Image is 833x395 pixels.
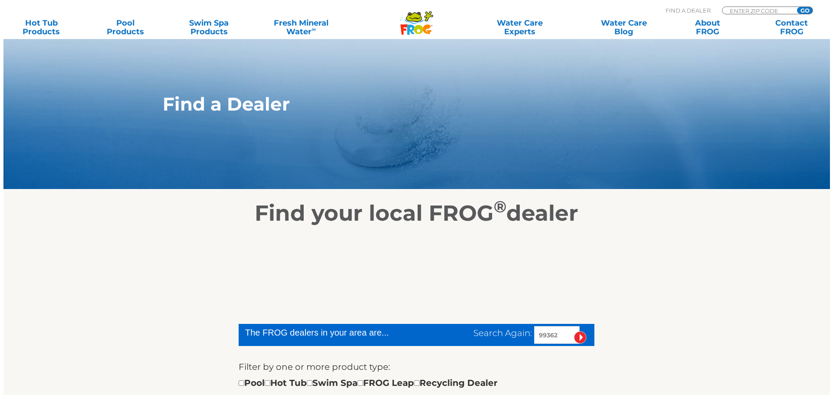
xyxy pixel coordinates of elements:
[92,19,157,36] a: PoolProducts
[150,200,683,226] h2: Find your local FROG dealer
[494,197,506,216] sup: ®
[245,326,420,339] div: The FROG dealers in your area are...
[9,19,74,36] a: Hot TubProducts
[759,19,824,36] a: ContactFROG
[797,7,813,14] input: GO
[666,7,711,14] p: Find A Dealer
[675,19,740,36] a: AboutFROG
[163,94,630,114] h1: Find a Dealer
[591,19,656,36] a: Water CareBlog
[473,328,532,338] span: Search Again:
[260,19,342,36] a: Fresh MineralWater∞
[177,19,242,36] a: Swim SpaProducts
[312,26,316,33] sup: ∞
[239,360,390,374] label: Filter by one or more product type:
[729,7,787,14] input: Zip Code Form
[239,376,498,390] div: Pool Hot Tub Swim Spa FROG Leap Recycling Dealer
[466,19,572,36] a: Water CareExperts
[574,331,587,344] input: Submit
